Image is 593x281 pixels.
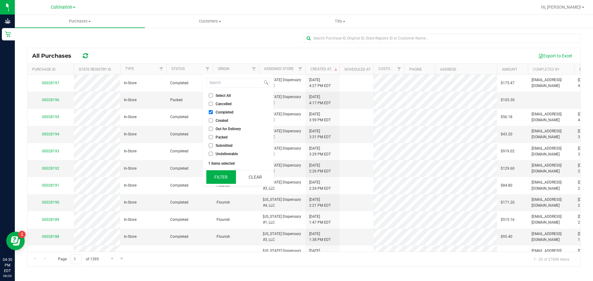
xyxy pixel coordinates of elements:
th: Completed By [528,64,574,75]
span: [US_STATE] Dispensary #2, LLC [263,94,302,106]
a: Filter [394,64,404,74]
span: $95.40 [501,234,512,240]
a: 00028193 [42,149,59,153]
input: Select All [209,93,213,97]
span: Completed [170,200,188,205]
span: Tills [275,19,405,24]
a: 00028188 [42,234,59,239]
span: In-Store [124,97,137,103]
span: Cancelled [216,102,232,106]
span: Completed [170,80,188,86]
span: [DATE] 2:21 PM EDT [309,197,331,209]
a: Purchase ID [32,67,56,72]
button: Clear [240,170,270,184]
span: $515.16 [501,217,515,223]
span: Select All [216,94,231,97]
span: Cultivation [51,5,72,10]
a: Go to the last page [118,254,127,263]
span: Page of 1395 [53,254,104,264]
span: $175.47 [501,80,515,86]
span: In-Store [124,234,137,240]
span: [EMAIL_ADDRESS][DOMAIN_NAME] [532,77,570,89]
span: Completed [170,183,188,188]
span: [EMAIL_ADDRESS][DOMAIN_NAME] [532,180,570,191]
a: Purchases [15,15,145,28]
span: [US_STATE] Dispensary #2, LLC [263,163,302,174]
a: 00028191 [42,183,59,188]
span: $84.80 [501,183,512,188]
a: State Registry ID [79,67,111,72]
span: [DATE] 3:29 PM EDT [309,146,331,157]
input: 1 [71,254,82,264]
span: [US_STATE] Dispensary #4, LLC [263,197,302,209]
span: Packed [216,135,228,139]
a: Origin [218,67,229,71]
span: Flourish [217,200,230,205]
span: [EMAIL_ADDRESS][DOMAIN_NAME] [532,163,570,174]
button: Export to Excel [534,51,576,61]
input: Submitted [209,143,213,147]
span: $919.02 [501,148,515,154]
span: In-Store [124,183,137,188]
span: Submitted [216,144,233,147]
span: $43.20 [501,131,512,137]
span: Customers [145,19,275,24]
span: [EMAIL_ADDRESS][DOMAIN_NAME] [532,111,570,123]
span: In-Store [124,131,137,137]
span: Purchases [15,19,145,24]
span: [DATE] 1:47 PM EDT [309,214,331,225]
span: [EMAIL_ADDRESS][DOMAIN_NAME] [532,214,570,225]
span: [US_STATE] Dispensary #3, LLC [263,111,302,123]
span: Completed [170,234,188,240]
input: Search [207,78,263,87]
iframe: Resource center unread badge [18,231,26,238]
span: [EMAIL_ADDRESS][DOMAIN_NAME] [532,128,570,140]
span: $129.60 [501,166,515,171]
a: Type [125,67,134,71]
span: [DATE] 2:26 PM EDT [309,163,331,174]
p: 04:30 PM EDT [3,257,12,274]
a: Amount [502,67,517,72]
input: Undeliverable [209,152,213,156]
span: Flourish [217,234,230,240]
span: [EMAIL_ADDRESS][DOMAIN_NAME] [532,231,570,243]
span: Packed [170,97,183,103]
a: Filter [249,64,259,74]
a: Assigned Store [264,67,294,71]
span: Completed [170,148,188,154]
span: [DATE] 3:31 PM EDT [309,128,331,140]
span: Undeliverable [216,152,238,156]
a: Tills [275,15,405,28]
input: Packed [209,135,213,139]
span: $105.30 [501,97,515,103]
input: Out for Delivery [209,127,213,131]
span: In-Store [124,217,137,223]
span: In-Store [124,200,137,205]
button: Filter [206,170,236,184]
span: Flourish [217,217,230,223]
span: [EMAIL_ADDRESS][DOMAIN_NAME] [532,197,570,209]
span: In-Store [124,166,137,171]
span: [DATE] 3:59 PM EDT [309,111,331,123]
span: Created [216,119,228,122]
span: Completed [170,114,188,120]
span: Completed [170,217,188,223]
a: 00028190 [42,200,59,205]
inline-svg: Grow [5,18,11,24]
a: Customers [145,15,275,28]
input: Completed [209,110,213,114]
span: [DATE] 4:17 PM EDT [309,94,331,106]
span: $56.18 [501,114,512,120]
span: Completed [216,110,233,114]
a: Status [171,67,185,71]
a: 00028194 [42,132,59,136]
a: Phone [409,67,422,72]
a: Filter [203,64,213,74]
span: [US_STATE] Dispensary #4, LLC [263,248,302,260]
a: 00028189 [42,217,59,222]
input: Search Purchase ID, Original ID, State Registry ID or Customer Name... [304,34,581,43]
a: 00028196 [42,98,59,102]
span: In-Store [124,80,137,86]
span: [DATE] 1:38 PM EDT [309,231,331,243]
